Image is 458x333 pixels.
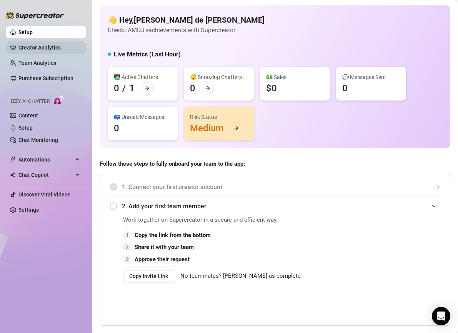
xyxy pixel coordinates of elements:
[135,232,211,239] strong: Copy the link from the bottom
[18,169,73,181] span: Chat Copilot
[110,178,441,196] div: 1. Connect your first creator account
[108,15,265,25] h4: 👋 Hey, [PERSON_NAME] de [PERSON_NAME]
[6,12,64,19] img: logo-BBDzfeDw.svg
[10,172,15,178] img: Chat Copilot
[342,82,348,94] div: 0
[233,125,239,131] span: arrow-right
[122,201,441,211] span: 2. Add your first team member
[123,243,132,252] div: 2
[18,207,39,213] a: Settings
[18,75,73,81] a: Purchase Subscription
[18,125,33,131] a: Setup
[18,137,58,143] a: Chat Monitoring
[123,270,174,282] button: Copy Invite Link
[432,307,450,325] div: Open Intercom Messenger
[114,73,172,81] div: 👩‍💻 Active Chatters
[266,73,324,81] div: 💵 Sales
[122,182,441,192] span: 1. Connect your first creator account
[135,256,190,263] strong: Approve their request
[123,231,132,239] div: 1
[123,255,132,264] div: 3
[135,244,194,251] strong: Share it with your team
[123,216,301,225] span: Work together on Supercreator in a secure and efficient way.
[342,73,400,81] div: 💬 Messages Sent
[190,82,195,94] div: 0
[436,185,441,189] span: collapsed
[431,204,436,208] span: expanded
[18,41,80,54] a: Creator Analytics
[18,29,33,35] a: Setup
[114,50,181,59] h5: Live Metrics (Last Hour)
[180,272,301,281] span: No teammates? [PERSON_NAME] as complete
[266,82,277,94] div: $0
[190,113,248,121] div: Risk Status
[108,25,265,35] article: Check LAMDJ's achievements with Supercreator
[190,73,248,81] div: 😴 Snoozing Chatters
[114,82,119,94] div: 0
[129,273,168,279] span: Copy Invite Link
[129,82,135,94] div: 1
[53,95,65,106] img: AI Chatter
[11,98,50,105] span: Izzy AI Chatter
[100,160,245,167] strong: Follow these steps to fully onboard your team to the app:
[18,191,70,198] a: Discover Viral Videos
[18,112,38,119] a: Content
[18,153,73,166] span: Automations
[18,60,56,66] a: Team Analytics
[114,113,172,121] div: 📪 Unread Messages
[114,122,119,134] div: 0
[144,86,150,91] span: arrow-right
[110,197,441,216] div: 2. Add your first team member
[10,157,16,163] span: thunderbolt
[205,86,210,91] span: arrow-right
